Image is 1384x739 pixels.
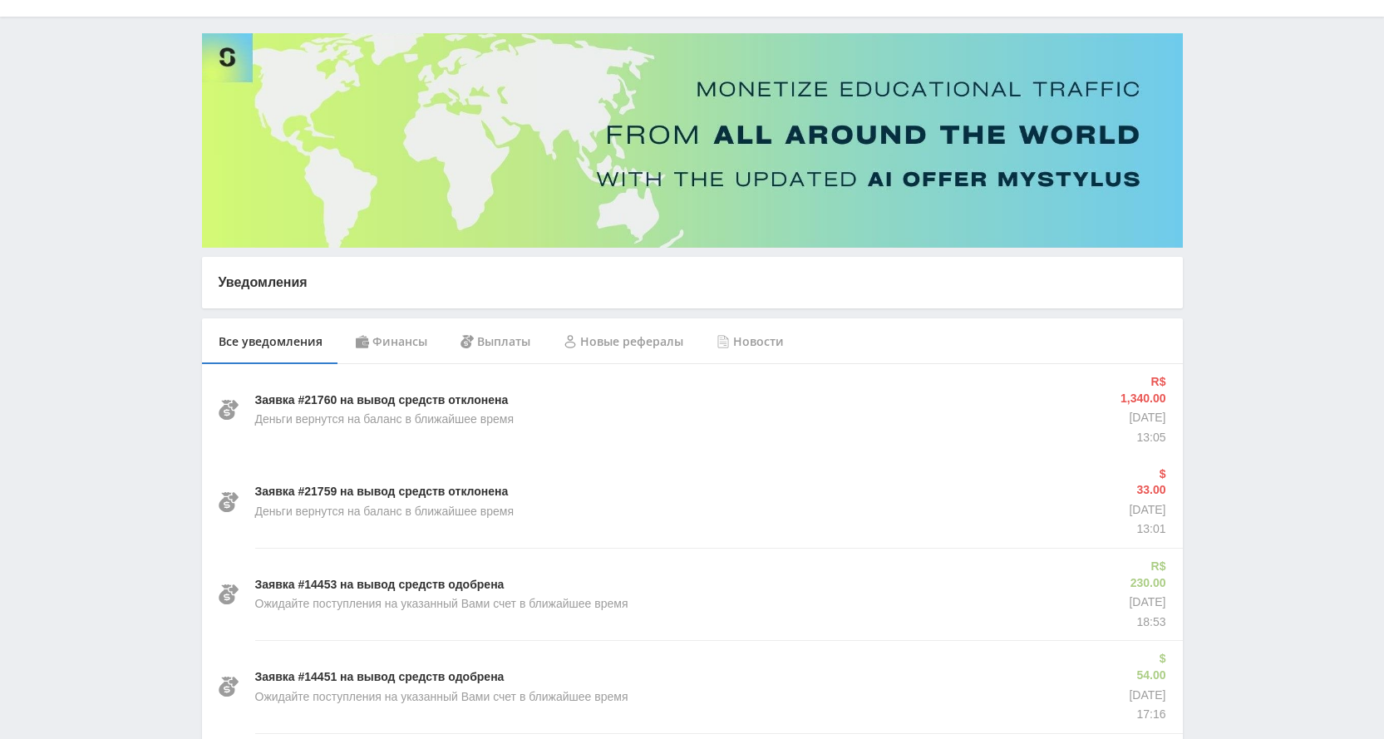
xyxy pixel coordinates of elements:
[219,273,1166,292] p: Уведомления
[1120,559,1166,591] p: R$ 230.00
[255,411,514,428] p: Деньги вернутся на баланс в ближайшее время
[255,596,628,613] p: Ожидайте поступления на указанный Вами счет в ближайшее время
[1129,466,1165,499] p: $ 33.00
[1120,594,1166,611] p: [DATE]
[1111,410,1165,426] p: [DATE]
[1129,502,1165,519] p: [DATE]
[700,318,800,365] div: Новости
[1129,651,1165,683] p: $ 54.00
[255,577,505,594] p: Заявка #14453 на вывод средств одобрена
[255,504,514,520] p: Деньги вернутся на баланс в ближайшее время
[1129,687,1165,704] p: [DATE]
[547,318,700,365] div: Новые рефералы
[255,484,509,500] p: Заявка #21759 на вывод средств отклонена
[255,669,505,686] p: Заявка #14451 на вывод средств одобрена
[202,318,339,365] div: Все уведомления
[444,318,547,365] div: Выплаты
[1111,374,1165,406] p: R$ 1,340.00
[202,33,1183,248] img: Banner
[1111,430,1165,446] p: 13:05
[1129,521,1165,538] p: 13:01
[255,689,628,706] p: Ожидайте поступления на указанный Вами счет в ближайшее время
[255,392,509,409] p: Заявка #21760 на вывод средств отклонена
[1120,614,1166,631] p: 18:53
[339,318,444,365] div: Финансы
[1129,707,1165,723] p: 17:16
